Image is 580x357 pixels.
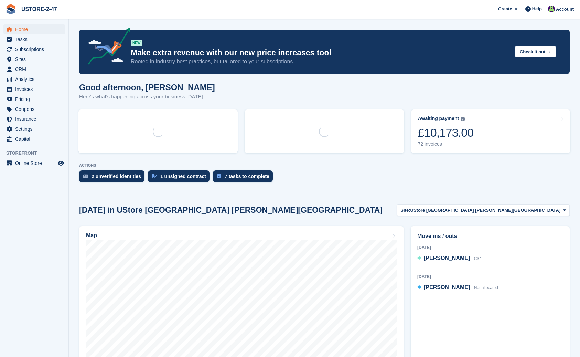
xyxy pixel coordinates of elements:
span: Insurance [15,114,56,124]
img: task-75834270c22a3079a89374b754ae025e5fb1db73e45f91037f5363f120a921f8.svg [217,174,221,178]
img: verify_identity-adf6edd0f0f0b5bbfe63781bf79b02c33cf7c696d77639b501bdc392416b5a36.svg [83,174,88,178]
span: Not allocated [474,285,498,290]
img: stora-icon-8386f47178a22dfd0bd8f6a31ec36ba5ce8667c1dd55bd0f319d3a0aa187defe.svg [6,4,16,14]
p: ACTIONS [79,163,570,168]
p: Here's what's happening across your business [DATE] [79,93,215,101]
a: Awaiting payment £10,173.00 72 invoices [411,109,570,153]
a: menu [3,64,65,74]
img: price-adjustments-announcement-icon-8257ccfd72463d97f412b2fc003d46551f7dbcb40ab6d574587a9cd5c0d94... [82,28,130,67]
div: 7 tasks to complete [225,174,269,179]
div: [DATE] [417,274,563,280]
h2: Move ins / outs [417,232,563,240]
span: Tasks [15,34,56,44]
div: 72 invoices [418,141,474,147]
a: menu [3,134,65,144]
div: 1 unsigned contract [160,174,206,179]
h1: Good afternoon, [PERSON_NAME] [79,83,215,92]
span: Capital [15,134,56,144]
a: menu [3,44,65,54]
a: USTORE-2-47 [19,3,60,15]
a: menu [3,24,65,34]
span: CRM [15,64,56,74]
span: Pricing [15,94,56,104]
p: Rooted in industry best practices, but tailored to your subscriptions. [131,58,509,65]
img: Kelly Donaldson [548,6,555,12]
a: menu [3,158,65,168]
span: Site: [400,207,410,214]
span: Home [15,24,56,34]
span: Settings [15,124,56,134]
img: icon-info-grey-7440780725fd019a000dd9b08b2336e03edf1995a4989e88bcd33f0948082b44.svg [461,117,465,121]
a: [PERSON_NAME] Not allocated [417,283,498,292]
h2: Map [86,232,97,239]
h2: [DATE] in UStore [GEOGRAPHIC_DATA] [PERSON_NAME][GEOGRAPHIC_DATA] [79,206,383,215]
span: Create [498,6,512,12]
div: NEW [131,40,142,46]
a: menu [3,104,65,114]
span: [PERSON_NAME] [424,284,470,290]
a: 2 unverified identities [79,170,148,186]
button: Check it out → [515,46,556,57]
a: Preview store [57,159,65,167]
span: Invoices [15,84,56,94]
a: menu [3,114,65,124]
span: Coupons [15,104,56,114]
span: Analytics [15,74,56,84]
div: 2 unverified identities [92,174,141,179]
a: menu [3,124,65,134]
span: UStore [GEOGRAPHIC_DATA] [PERSON_NAME][GEOGRAPHIC_DATA] [410,207,561,214]
div: £10,173.00 [418,126,474,140]
a: 1 unsigned contract [148,170,213,186]
div: [DATE] [417,244,563,251]
img: contract_signature_icon-13c848040528278c33f63329250d36e43548de30e8caae1d1a13099fd9432cc5.svg [152,174,157,178]
a: menu [3,84,65,94]
a: [PERSON_NAME] C34 [417,254,482,263]
span: Subscriptions [15,44,56,54]
div: Awaiting payment [418,116,459,122]
span: Account [556,6,574,13]
p: Make extra revenue with our new price increases tool [131,48,509,58]
button: Site: UStore [GEOGRAPHIC_DATA] [PERSON_NAME][GEOGRAPHIC_DATA] [397,204,570,216]
span: Help [532,6,542,12]
a: menu [3,94,65,104]
a: menu [3,34,65,44]
span: Storefront [6,150,68,157]
span: [PERSON_NAME] [424,255,470,261]
a: menu [3,74,65,84]
a: menu [3,54,65,64]
span: C34 [474,256,482,261]
a: 7 tasks to complete [213,170,276,186]
span: Sites [15,54,56,64]
span: Online Store [15,158,56,168]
